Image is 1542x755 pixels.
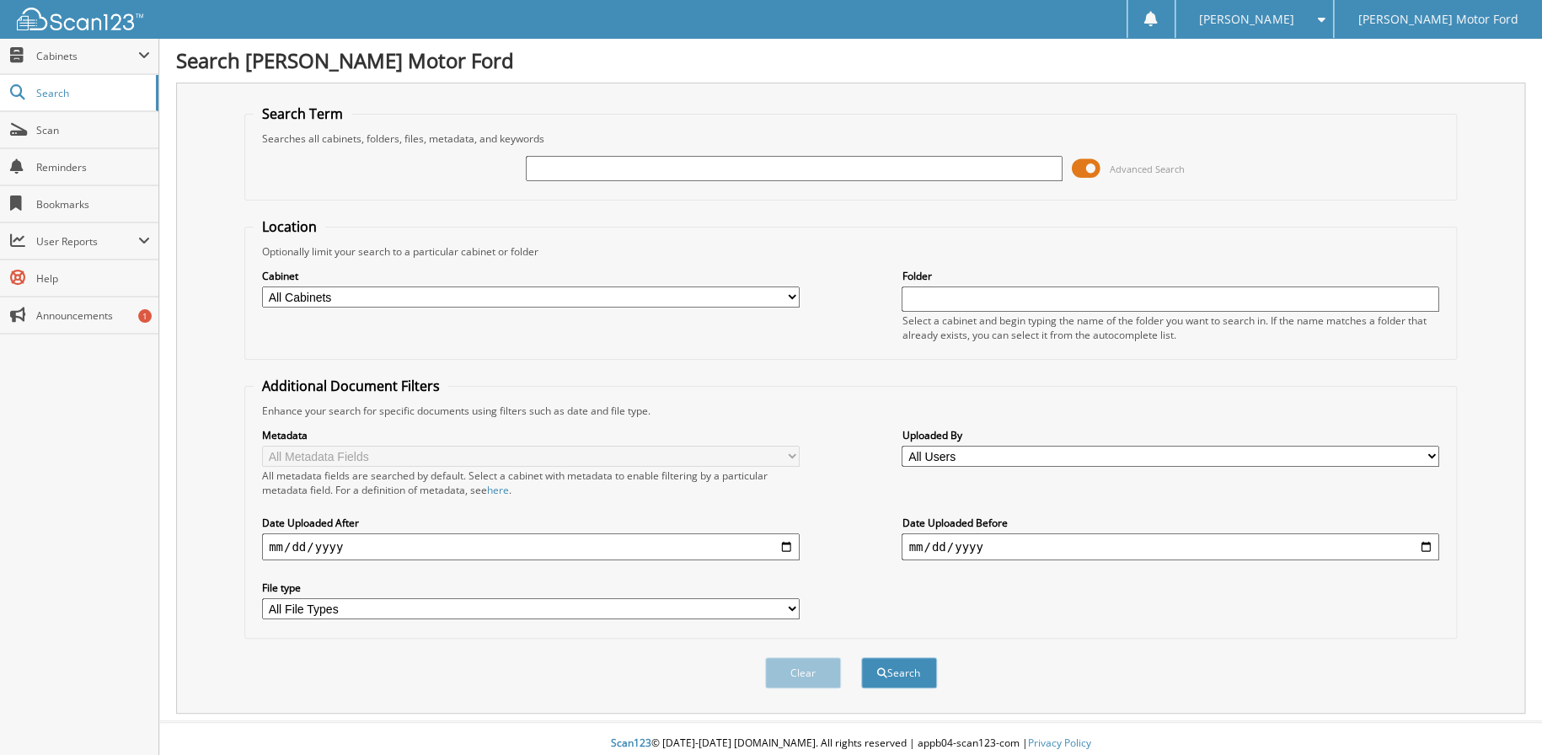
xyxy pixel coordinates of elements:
[1109,163,1184,175] span: Advanced Search
[36,308,150,323] span: Announcements
[36,49,138,63] span: Cabinets
[765,657,841,688] button: Clear
[902,533,1439,560] input: end
[254,377,448,395] legend: Additional Document Filters
[262,533,800,560] input: start
[1358,14,1518,24] span: [PERSON_NAME] Motor Ford
[487,483,509,497] a: here
[36,234,138,249] span: User Reports
[36,160,150,174] span: Reminders
[861,657,937,688] button: Search
[176,46,1525,74] h1: Search [PERSON_NAME] Motor Ford
[902,313,1439,342] div: Select a cabinet and begin typing the name of the folder you want to search in. If the name match...
[254,404,1448,418] div: Enhance your search for specific documents using filters such as date and file type.
[36,86,147,100] span: Search
[36,271,150,286] span: Help
[262,516,800,530] label: Date Uploaded After
[262,428,800,442] label: Metadata
[902,428,1439,442] label: Uploaded By
[254,104,351,123] legend: Search Term
[254,217,325,236] legend: Location
[36,197,150,212] span: Bookmarks
[1199,14,1293,24] span: [PERSON_NAME]
[254,131,1448,146] div: Searches all cabinets, folders, files, metadata, and keywords
[902,516,1439,530] label: Date Uploaded Before
[36,123,150,137] span: Scan
[17,8,143,30] img: scan123-logo-white.svg
[262,581,800,595] label: File type
[138,309,152,323] div: 1
[611,736,651,750] span: Scan123
[254,244,1448,259] div: Optionally limit your search to a particular cabinet or folder
[902,269,1439,283] label: Folder
[262,469,800,497] div: All metadata fields are searched by default. Select a cabinet with metadata to enable filtering b...
[1028,736,1091,750] a: Privacy Policy
[262,269,800,283] label: Cabinet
